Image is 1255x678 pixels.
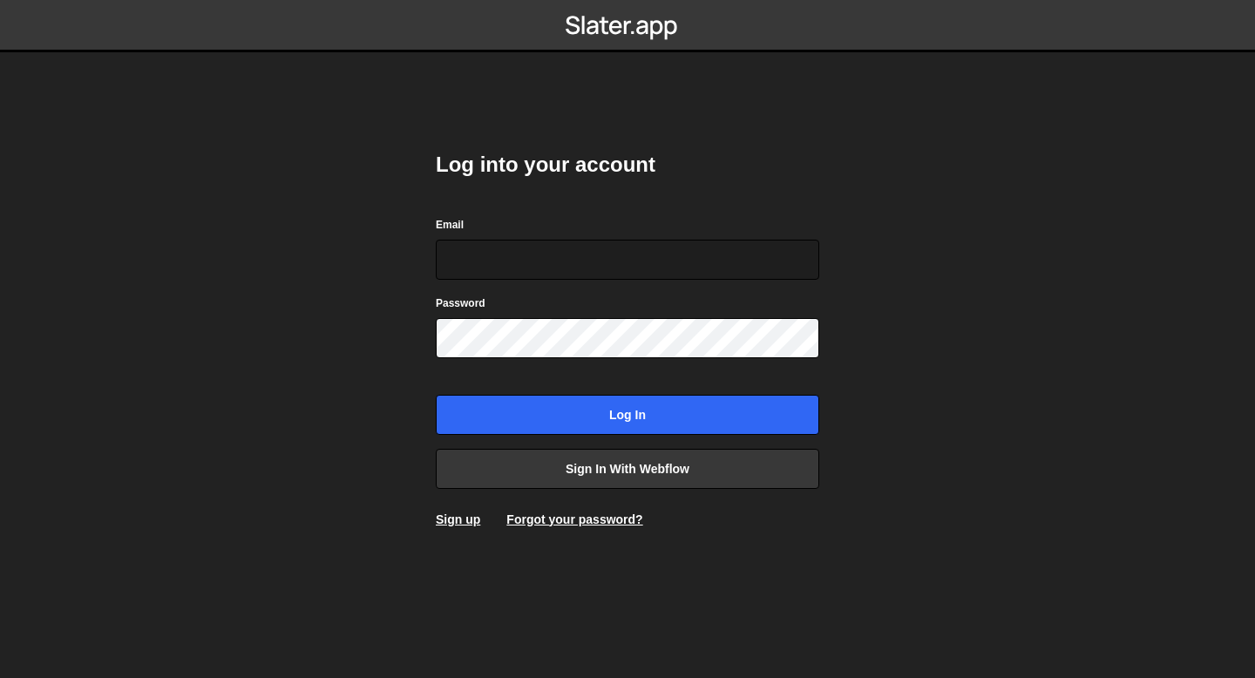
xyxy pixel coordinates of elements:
a: Forgot your password? [506,512,642,526]
a: Sign up [436,512,480,526]
a: Sign in with Webflow [436,449,819,489]
label: Password [436,295,485,312]
input: Log in [436,395,819,435]
label: Email [436,216,464,234]
h2: Log into your account [436,151,819,179]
